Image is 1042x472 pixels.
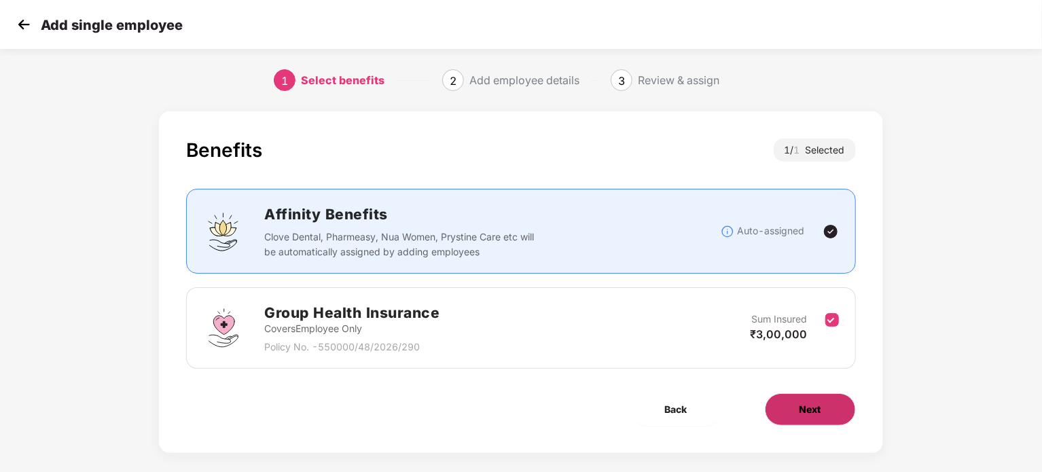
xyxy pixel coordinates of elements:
img: svg+xml;base64,PHN2ZyBpZD0iVGljay0yNHgyNCIgeG1sbnM9Imh0dHA6Ly93d3cudzMub3JnLzIwMDAvc3ZnIiB3aWR0aD... [823,223,839,240]
h2: Affinity Benefits [264,203,720,225]
div: Select benefits [301,69,384,91]
div: Review & assign [638,69,719,91]
button: Back [631,393,721,426]
span: 1 [281,74,288,88]
p: Covers Employee Only [264,321,439,336]
div: Benefits [186,139,262,162]
p: Policy No. - 550000/48/2026/290 [264,340,439,355]
span: Next [800,402,821,417]
img: svg+xml;base64,PHN2ZyBpZD0iR3JvdXBfSGVhbHRoX0luc3VyYW5jZSIgZGF0YS1uYW1lPSJHcm91cCBIZWFsdGggSW5zdX... [203,308,244,348]
img: svg+xml;base64,PHN2ZyBpZD0iSW5mb18tXzMyeDMyIiBkYXRhLW5hbWU9IkluZm8gLSAzMngzMiIgeG1sbnM9Imh0dHA6Ly... [721,225,734,238]
span: ₹3,00,000 [751,327,808,341]
p: Sum Insured [752,312,808,327]
p: Auto-assigned [738,223,805,238]
img: svg+xml;base64,PHN2ZyB4bWxucz0iaHR0cDovL3d3dy53My5vcmcvMjAwMC9zdmciIHdpZHRoPSIzMCIgaGVpZ2h0PSIzMC... [14,14,34,35]
span: 3 [618,74,625,88]
h2: Group Health Insurance [264,302,439,324]
span: Back [665,402,687,417]
div: Add employee details [469,69,579,91]
p: Clove Dental, Pharmeasy, Nua Women, Prystine Care etc will be automatically assigned by adding em... [264,230,538,259]
button: Next [765,393,856,426]
span: 2 [450,74,456,88]
div: 1 / Selected [774,139,856,162]
p: Add single employee [41,17,183,33]
span: 1 [794,144,806,156]
img: svg+xml;base64,PHN2ZyBpZD0iQWZmaW5pdHlfQmVuZWZpdHMiIGRhdGEtbmFtZT0iQWZmaW5pdHkgQmVuZWZpdHMiIHhtbG... [203,211,244,252]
